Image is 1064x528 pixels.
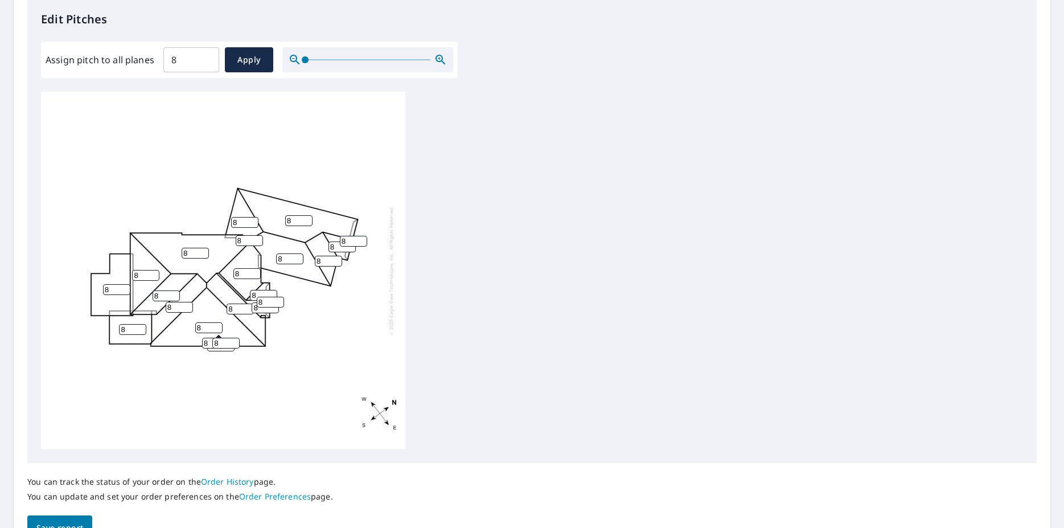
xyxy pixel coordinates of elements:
p: Edit Pitches [41,11,1023,28]
button: Apply [225,47,273,72]
a: Order History [201,476,254,487]
input: 00.0 [163,44,219,76]
span: Apply [234,53,264,67]
label: Assign pitch to all planes [46,53,154,67]
p: You can update and set your order preferences on the page. [27,492,333,502]
p: You can track the status of your order on the page. [27,477,333,487]
a: Order Preferences [239,491,311,502]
